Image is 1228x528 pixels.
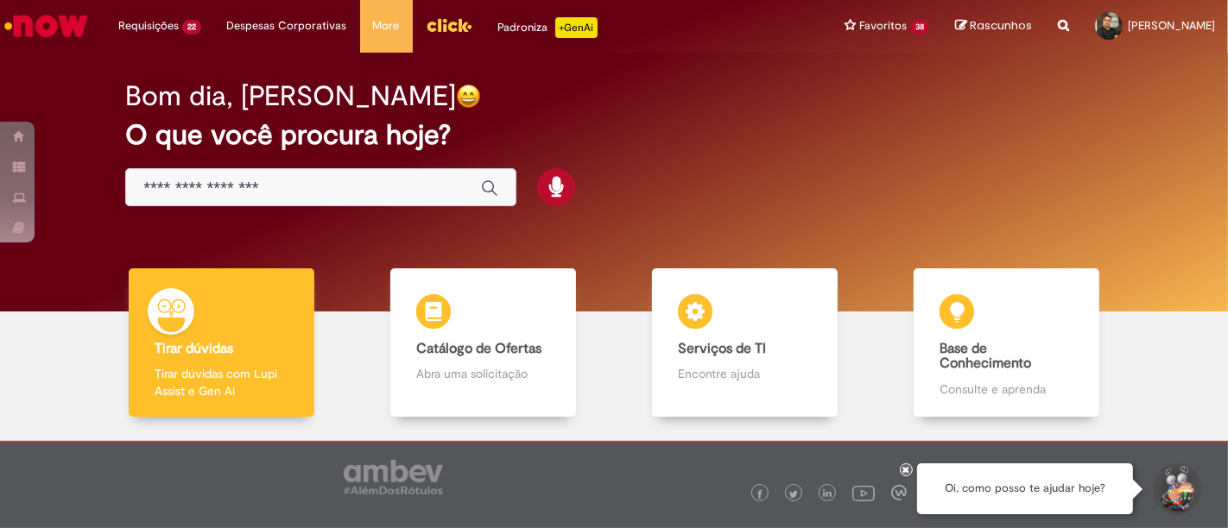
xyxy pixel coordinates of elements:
p: +GenAi [555,17,598,38]
img: ServiceNow [2,9,91,43]
span: Favoritos [859,17,907,35]
div: Oi, como posso te ajudar hoje? [917,463,1133,514]
h2: Bom dia, [PERSON_NAME] [125,81,456,111]
a: Rascunhos [955,18,1032,35]
img: logo_footer_ambev_rotulo_gray.png [344,460,443,494]
img: logo_footer_workplace.png [891,485,907,500]
img: logo_footer_youtube.png [852,481,875,504]
span: [PERSON_NAME] [1128,18,1215,33]
p: Tirar dúvidas com Lupi Assist e Gen Ai [155,365,288,399]
b: Tirar dúvidas [155,340,233,357]
img: logo_footer_facebook.png [756,490,764,499]
a: Serviços de TI Encontre ajuda [614,268,876,418]
div: Padroniza [498,17,598,38]
span: Requisições [118,17,179,35]
img: logo_footer_linkedin.png [823,489,832,500]
span: 38 [910,20,929,35]
a: Base de Conhecimento Consulte e aprenda [876,268,1137,418]
img: happy-face.png [456,84,481,109]
p: Consulte e aprenda [940,380,1073,398]
p: Abra uma solicitação [416,365,549,382]
span: Despesas Corporativas [227,17,347,35]
span: More [373,17,400,35]
b: Serviços de TI [678,340,766,357]
img: click_logo_yellow_360x200.png [426,12,472,38]
h2: O que você procura hoje? [125,120,1103,150]
b: Catálogo de Ofertas [416,340,541,357]
span: Rascunhos [970,17,1032,34]
a: Tirar dúvidas Tirar dúvidas com Lupi Assist e Gen Ai [91,268,352,418]
a: Catálogo de Ofertas Abra uma solicitação [352,268,614,418]
button: Iniciar Conversa de Suporte [1150,463,1202,515]
p: Encontre ajuda [678,365,811,382]
span: 22 [182,20,201,35]
b: Base de Conhecimento [940,340,1031,373]
img: logo_footer_twitter.png [789,490,798,499]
